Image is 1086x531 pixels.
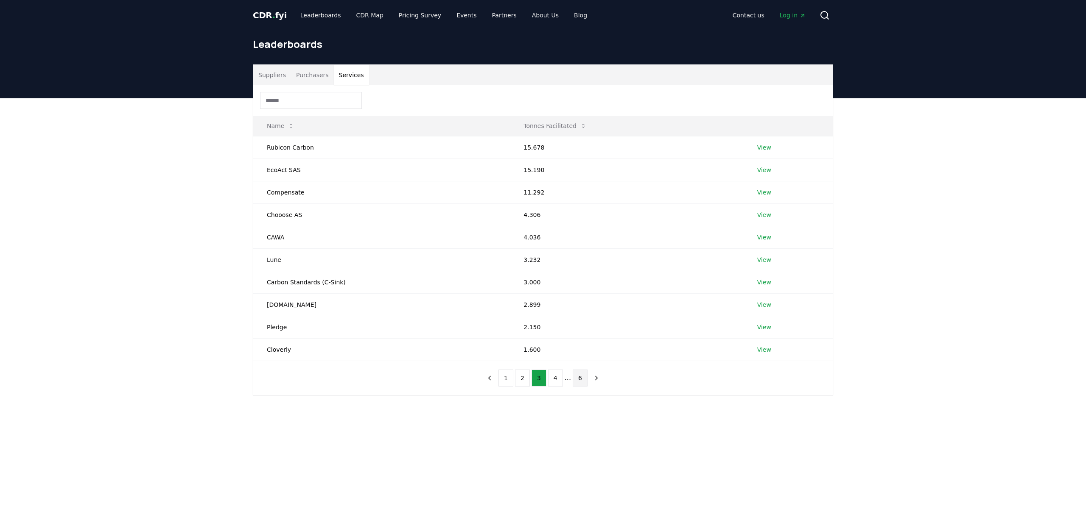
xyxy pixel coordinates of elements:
[272,10,275,20] span: .
[510,226,743,248] td: 4.036
[757,211,771,219] a: View
[253,316,510,338] td: Pledge
[757,233,771,242] a: View
[253,203,510,226] td: Chooose AS
[253,10,287,20] span: CDR fyi
[253,226,510,248] td: CAWA
[510,136,743,158] td: 15.678
[253,271,510,293] td: Carbon Standards (C-Sink)
[773,8,813,23] a: Log in
[450,8,483,23] a: Events
[253,37,833,51] h1: Leaderboards
[510,158,743,181] td: 15.190
[532,370,546,386] button: 3
[757,278,771,286] a: View
[498,370,513,386] button: 1
[726,8,813,23] nav: Main
[525,8,565,23] a: About Us
[515,370,530,386] button: 2
[510,248,743,271] td: 3.232
[253,158,510,181] td: EcoAct SAS
[548,370,563,386] button: 4
[510,316,743,338] td: 2.150
[253,248,510,271] td: Lune
[567,8,594,23] a: Blog
[334,65,369,85] button: Services
[294,8,594,23] nav: Main
[510,181,743,203] td: 11.292
[253,9,287,21] a: CDR.fyi
[350,8,390,23] a: CDR Map
[291,65,334,85] button: Purchasers
[757,323,771,331] a: View
[253,338,510,361] td: Cloverly
[253,136,510,158] td: Rubicon Carbon
[573,370,588,386] button: 6
[565,373,571,383] li: ...
[757,166,771,174] a: View
[780,11,806,19] span: Log in
[253,293,510,316] td: [DOMAIN_NAME]
[260,117,301,134] button: Name
[757,345,771,354] a: View
[510,293,743,316] td: 2.899
[757,300,771,309] a: View
[253,181,510,203] td: Compensate
[392,8,448,23] a: Pricing Survey
[510,338,743,361] td: 1.600
[482,370,497,386] button: previous page
[510,271,743,293] td: 3.000
[757,143,771,152] a: View
[757,256,771,264] a: View
[726,8,771,23] a: Contact us
[589,370,604,386] button: next page
[253,65,291,85] button: Suppliers
[757,188,771,197] a: View
[510,203,743,226] td: 4.306
[485,8,523,23] a: Partners
[294,8,348,23] a: Leaderboards
[517,117,593,134] button: Tonnes Facilitated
